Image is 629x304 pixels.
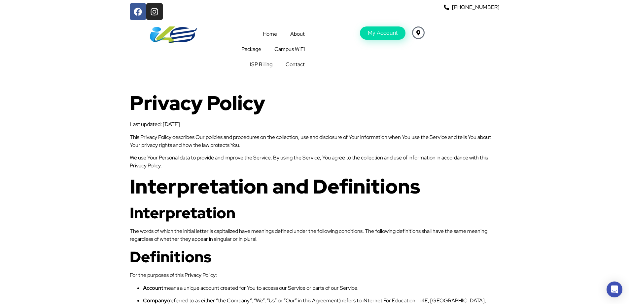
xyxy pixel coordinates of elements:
h2: Interpretation [130,204,500,222]
h2: Definitions [130,248,500,266]
h1: Privacy Policy [130,91,500,115]
strong: Account [143,284,163,291]
p: The words of which the initial letter is capitalized have meanings defined under the following co... [130,227,500,243]
span: My Account [368,30,398,36]
strong: Company [143,297,167,304]
a: ISP Billing [243,57,279,72]
a: Home [256,26,284,42]
p: means a unique account created for You to access our Service or parts of our Service. [143,284,500,292]
a: Package [235,42,268,57]
p: Last updated: [DATE] [130,120,500,128]
a: Campus WiFi [268,42,311,57]
a: [PHONE_NUMBER] [318,3,500,11]
p: For the purposes of this Privacy Policy: [130,271,500,279]
img: internet-for-education [149,26,198,43]
p: This Privacy Policy describes Our policies and procedures on the collection, use and disclosure o... [130,133,500,149]
a: About [284,26,311,42]
span: [PHONE_NUMBER] [450,3,500,11]
div: Open Intercom Messenger [607,282,622,297]
a: My Account [360,26,405,40]
a: Contact [279,57,311,72]
h1: Interpretation and Definitions [130,175,500,198]
p: We use Your Personal data to provide and improve the Service. By using the Service, You agree to ... [130,154,500,170]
